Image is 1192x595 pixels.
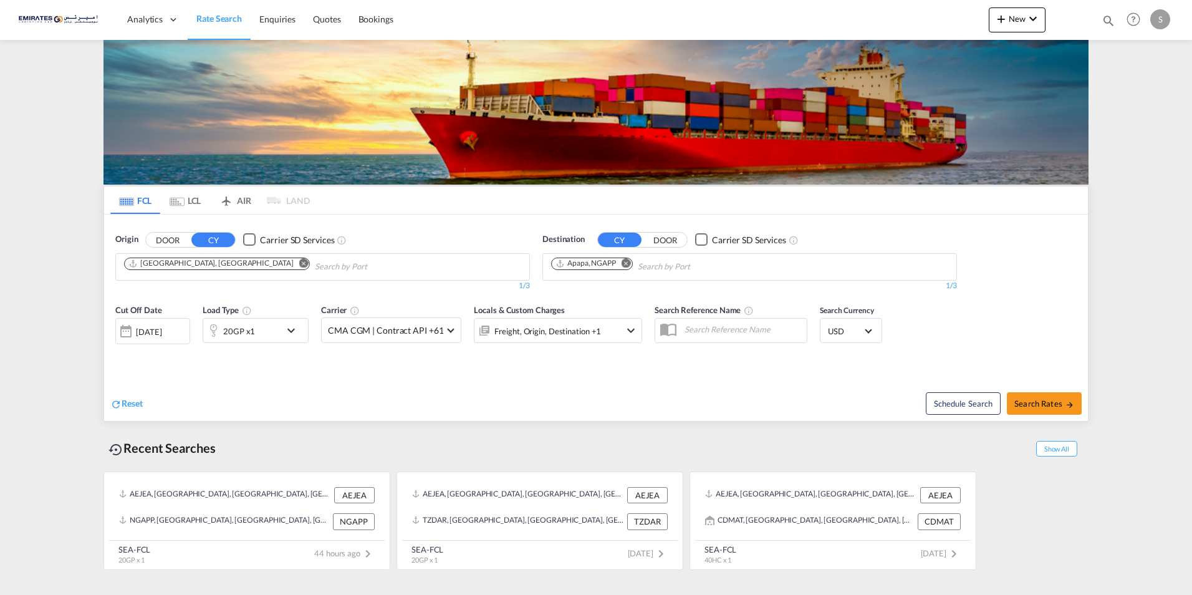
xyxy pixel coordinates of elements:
[259,14,296,24] span: Enquiries
[223,322,255,340] div: 20GP x1
[542,233,585,246] span: Destination
[712,234,786,246] div: Carrier SD Services
[412,487,624,503] div: AEJEA, Jebel Ali, United Arab Emirates, Middle East, Middle East
[358,14,393,24] span: Bookings
[628,548,668,558] span: [DATE]
[128,258,296,269] div: Press delete to remove this chip.
[242,306,252,316] md-icon: icon-information-outline
[1036,441,1077,457] span: Show All
[146,233,190,247] button: DOOR
[115,281,530,291] div: 1/3
[1007,392,1082,415] button: Search Ratesicon-arrow-right
[1026,11,1041,26] md-icon: icon-chevron-down
[110,186,310,214] md-pagination-wrapper: Use the left and right arrow keys to navigate between tabs
[1102,14,1115,32] div: icon-magnify
[921,548,961,558] span: [DATE]
[115,343,125,360] md-datepicker: Select
[119,487,331,503] div: AEJEA, Jebel Ali, United Arab Emirates, Middle East, Middle East
[203,305,252,315] span: Load Type
[494,322,601,340] div: Freight Origin Destination Factory Stuffing
[627,487,668,503] div: AEJEA
[690,472,976,570] recent-search-card: AEJEA, [GEOGRAPHIC_DATA], [GEOGRAPHIC_DATA], [GEOGRAPHIC_DATA], [GEOGRAPHIC_DATA] AEJEACDMAT, [GE...
[103,472,390,570] recent-search-card: AEJEA, [GEOGRAPHIC_DATA], [GEOGRAPHIC_DATA], [GEOGRAPHIC_DATA], [GEOGRAPHIC_DATA] AEJEANGAPP, [GE...
[284,323,305,338] md-icon: icon-chevron-down
[128,258,293,269] div: Jebel Ali, AEJEA
[333,513,375,530] div: NGAPP
[994,11,1009,26] md-icon: icon-plus 400-fg
[315,257,433,277] input: Chips input.
[542,281,957,291] div: 1/3
[411,544,443,555] div: SEA-FCL
[108,442,123,457] md-icon: icon-backup-restore
[623,323,638,338] md-icon: icon-chevron-down
[412,513,624,530] div: TZDAR, Dar es Salaam, Tanzania, United Republic of, Eastern Africa, Africa
[1014,399,1074,409] span: Search Rates
[160,186,210,214] md-tab-item: LCL
[1123,9,1150,31] div: Help
[474,318,642,343] div: Freight Origin Destination Factory Stuffingicon-chevron-down
[828,326,863,337] span: USD
[1150,9,1170,29] div: S
[118,544,150,555] div: SEA-FCL
[328,324,443,337] span: CMA CGM | Contract API +61
[555,258,618,269] div: Press delete to remove this chip.
[360,546,375,561] md-icon: icon-chevron-right
[350,306,360,316] md-icon: The selected Trucker/Carrierwill be displayed in the rate results If the rates are from another f...
[210,186,260,214] md-tab-item: AIR
[705,487,917,503] div: AEJEA, Jebel Ali, United Arab Emirates, Middle East, Middle East
[643,233,687,247] button: DOOR
[555,258,616,269] div: Apapa, NGAPP
[119,513,330,530] div: NGAPP, Apapa, Nigeria, Western Africa, Africa
[1065,400,1074,409] md-icon: icon-arrow-right
[397,472,683,570] recent-search-card: AEJEA, [GEOGRAPHIC_DATA], [GEOGRAPHIC_DATA], [GEOGRAPHIC_DATA], [GEOGRAPHIC_DATA] AEJEATZDAR, [GE...
[789,235,799,245] md-icon: Unchecked: Search for CY (Container Yard) services for all selected carriers.Checked : Search for...
[704,556,731,564] span: 40HC x 1
[110,397,143,411] div: icon-refreshReset
[321,305,360,315] span: Carrier
[243,233,334,246] md-checkbox: Checkbox No Ink
[104,215,1088,421] div: OriginDOOR CY Checkbox No InkUnchecked: Search for CY (Container Yard) services for all selected ...
[655,305,754,315] span: Search Reference Name
[598,233,642,247] button: CY
[989,7,1045,32] button: icon-plus 400-fgNewicon-chevron-down
[474,305,565,315] span: Locals & Custom Charges
[115,305,162,315] span: Cut Off Date
[627,513,668,530] div: TZDAR
[334,487,375,503] div: AEJEA
[136,326,161,337] div: [DATE]
[110,399,122,410] md-icon: icon-refresh
[653,546,668,561] md-icon: icon-chevron-right
[191,233,235,247] button: CY
[920,487,961,503] div: AEJEA
[196,13,242,24] span: Rate Search
[613,258,632,271] button: Remove
[695,233,786,246] md-checkbox: Checkbox No Ink
[705,513,915,530] div: CDMAT, Matadi, Congo, The Democratic Republic of the, Central Africa, Africa
[219,193,234,203] md-icon: icon-airplane
[337,235,347,245] md-icon: Unchecked: Search for CY (Container Yard) services for all selected carriers.Checked : Search for...
[19,6,103,34] img: c67187802a5a11ec94275b5db69a26e6.png
[946,546,961,561] md-icon: icon-chevron-right
[313,14,340,24] span: Quotes
[411,556,438,564] span: 20GP x 1
[115,318,190,344] div: [DATE]
[127,13,163,26] span: Analytics
[203,318,309,343] div: 20GP x1icon-chevron-down
[103,434,221,462] div: Recent Searches
[110,186,160,214] md-tab-item: FCL
[115,233,138,246] span: Origin
[926,392,1001,415] button: Note: By default Schedule search will only considerorigin ports, destination ports and cut off da...
[678,320,807,339] input: Search Reference Name
[122,398,143,409] span: Reset
[549,254,761,277] md-chips-wrap: Chips container. Use arrow keys to select chips.
[704,544,736,555] div: SEA-FCL
[918,513,961,530] div: CDMAT
[314,548,375,558] span: 44 hours ago
[103,40,1089,185] img: LCL+%26+FCL+BACKGROUND.png
[1102,14,1115,27] md-icon: icon-magnify
[260,234,334,246] div: Carrier SD Services
[638,257,756,277] input: Chips input.
[820,306,874,315] span: Search Currency
[744,306,754,316] md-icon: Your search will be saved by the below given name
